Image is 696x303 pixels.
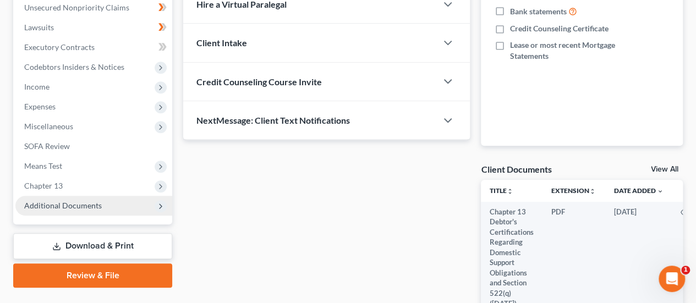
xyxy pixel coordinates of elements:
span: Bank statements [509,6,566,17]
span: Income [24,82,50,91]
span: Client Intake [196,37,247,48]
span: SOFA Review [24,141,70,151]
span: Miscellaneous [24,122,73,131]
span: Additional Documents [24,201,102,210]
div: Client Documents [481,163,551,175]
a: Titleunfold_more [490,186,513,195]
a: View All [651,166,678,173]
a: Lawsuits [15,18,172,37]
a: Review & File [13,263,172,288]
span: Codebtors Insiders & Notices [24,62,124,71]
i: unfold_more [589,188,596,195]
i: unfold_more [507,188,513,195]
span: NextMessage: Client Text Notifications [196,115,350,125]
span: 1 [681,266,690,274]
i: expand_more [656,188,663,195]
span: Credit Counseling Course Invite [196,76,322,87]
span: Credit Counseling Certificate [509,23,608,34]
a: SOFA Review [15,136,172,156]
a: Download & Print [13,233,172,259]
span: Expenses [24,102,56,111]
iframe: Intercom live chat [659,266,685,292]
span: Executory Contracts [24,42,95,52]
span: Chapter 13 [24,181,63,190]
span: Lawsuits [24,23,54,32]
span: Lease or most recent Mortgage Statements [509,40,623,62]
a: Date Added expand_more [613,186,663,195]
a: Executory Contracts [15,37,172,57]
span: Means Test [24,161,62,170]
span: Unsecured Nonpriority Claims [24,3,129,12]
a: Extensionunfold_more [551,186,596,195]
